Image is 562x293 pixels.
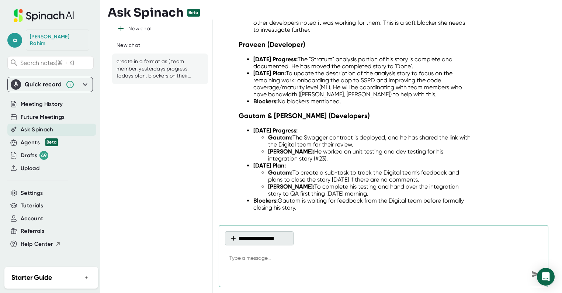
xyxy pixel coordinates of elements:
li: To update the description of the analysis story to focus on the remaining work: onboarding the ap... [253,70,471,98]
button: + [81,272,91,283]
button: Referrals [21,227,44,235]
li: Gautam is waiting for feedback from the Digital team before formally closing his story. [253,197,471,211]
span: Search notes (⌘ + K) [20,59,74,66]
button: Settings [21,189,43,197]
div: Beta [187,9,200,17]
button: Account [21,214,43,223]
strong: Gautam: [268,134,292,141]
button: Drafts 49 [21,151,48,160]
div: Agents [21,138,58,147]
div: Beta [45,138,58,146]
strong: Ming (Developer) [239,218,294,227]
li: To create a sub-task to track the Digital team's feedback and plans to close the story [DATE] if ... [268,169,471,183]
strong: Blockers: [253,98,278,105]
li: No blockers mentioned. [253,98,471,105]
div: Open Intercom Messenger [537,268,555,286]
button: Upload [21,164,39,173]
span: a [7,33,22,48]
div: Quick record [25,81,62,88]
strong: [DATE] Progress: [253,127,298,134]
li: She reported that the Hops service wasn't working for her, though other developers noted it was w... [253,12,471,33]
button: Help Center [21,240,61,248]
button: Future Meetings [21,113,65,121]
h3: Ask Spinach [108,6,184,20]
div: Send message [529,268,542,281]
button: Tutorials [21,201,43,210]
div: 49 [39,151,48,160]
div: New chat [117,42,140,49]
strong: [PERSON_NAME]: [268,148,314,155]
strong: [PERSON_NAME]: [268,183,314,190]
div: create in a format as ( team member, yesterdays progress, todays plan, blockers on their stories)... [117,58,192,80]
li: He worked on unit testing and dev testing for his integration story (#23). [268,148,471,162]
strong: Gautam: [268,169,292,176]
strong: Praveen (Developer) [239,40,305,49]
button: Ask Spinach [21,125,53,134]
strong: Blockers: [253,197,278,204]
li: To complete his testing and hand over the integration story to QA first thing [DATE] morning. [268,183,471,197]
button: Meeting History [21,100,63,108]
li: The Swagger contract is deployed, and he has shared the link with the Digital team for their review. [268,134,471,148]
h2: Starter Guide [11,273,52,283]
div: Quick record [11,77,90,92]
div: Drafts [21,151,48,160]
button: Agents Beta [21,138,58,147]
strong: [DATE] Plan: [253,70,286,77]
span: Help Center [21,240,53,248]
strong: Gautam & [PERSON_NAME] (Developers) [239,111,370,120]
strong: [DATE] Plan: [253,162,286,169]
strong: [DATE] Progress: [253,56,298,63]
div: Abdul Rahim [30,34,85,46]
div: New chat [128,25,152,32]
li: The "Stratum" analysis portion of his story is complete and documented. He has moved the complete... [253,56,471,70]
